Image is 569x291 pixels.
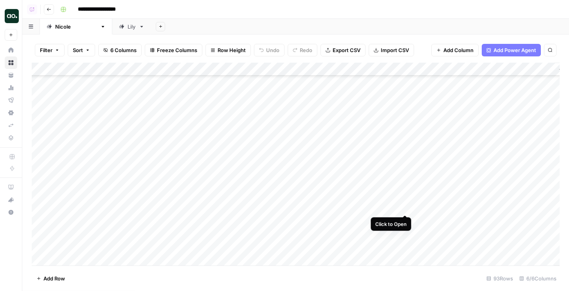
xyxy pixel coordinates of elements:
span: Sort [73,46,83,54]
button: Export CSV [321,44,366,56]
img: AirOps Logo [5,9,19,23]
div: Lily [128,23,136,31]
div: 93 Rows [483,272,516,285]
button: Add Power Agent [482,44,541,56]
span: Freeze Columns [157,46,197,54]
a: Settings [5,107,17,119]
button: Undo [254,44,284,56]
div: 6/6 Columns [516,272,560,285]
a: Syncs [5,119,17,132]
span: Undo [266,46,279,54]
button: What's new? [5,193,17,206]
a: Data Library [5,132,17,144]
span: Redo [300,46,312,54]
button: 6 Columns [98,44,142,56]
a: [PERSON_NAME] [40,19,112,34]
a: Browse [5,56,17,69]
button: Filter [35,44,65,56]
a: Home [5,44,17,56]
button: Help + Support [5,206,17,219]
button: Freeze Columns [145,44,202,56]
div: What's new? [5,194,17,206]
span: Add Column [443,46,474,54]
span: Export CSV [333,46,360,54]
a: Usage [5,81,17,94]
button: Import CSV [369,44,414,56]
a: AirOps Academy [5,181,17,193]
span: Row Height [218,46,246,54]
div: [PERSON_NAME] [55,23,97,31]
a: Lily [112,19,151,34]
a: Flightpath [5,94,17,107]
button: Add Row [32,272,70,285]
span: 6 Columns [110,46,137,54]
span: Filter [40,46,52,54]
span: Add Power Agent [493,46,536,54]
div: Click to Open [375,220,407,228]
a: Your Data [5,69,17,81]
button: Sort [68,44,95,56]
button: Workspace: AirOps [5,6,17,26]
button: Add Column [431,44,479,56]
button: Redo [288,44,317,56]
span: Add Row [43,275,65,282]
button: Row Height [205,44,251,56]
span: Import CSV [381,46,409,54]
